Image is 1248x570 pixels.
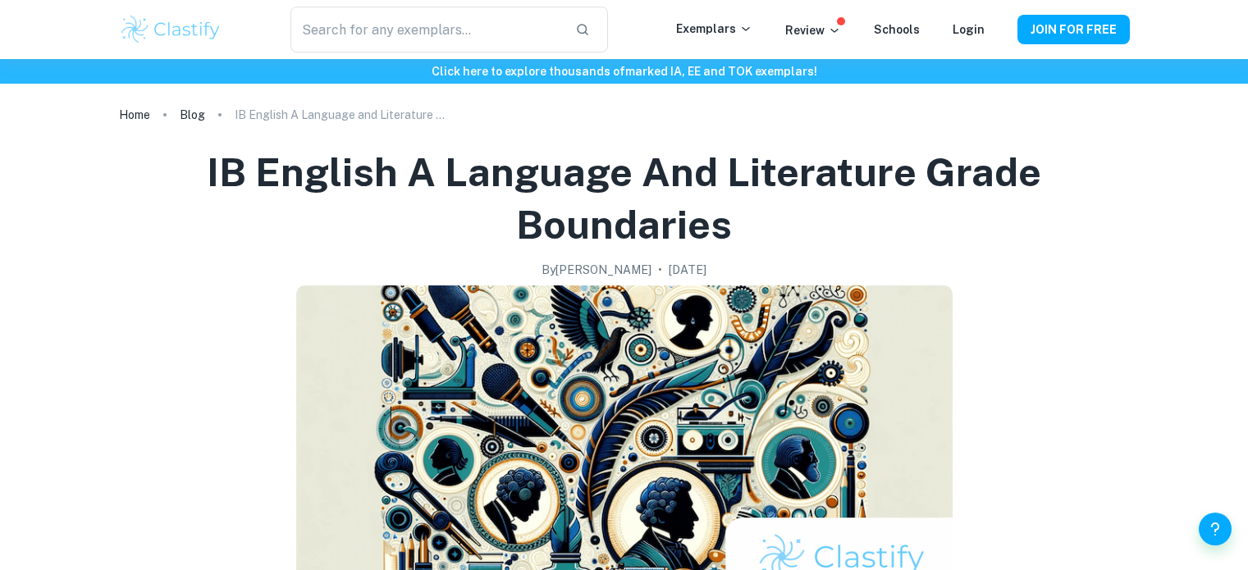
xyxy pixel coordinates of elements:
p: Review [785,21,841,39]
h1: IB English A Language and Literature Grade Boundaries [139,146,1110,251]
h2: [DATE] [669,261,706,279]
a: Schools [874,23,920,36]
a: Home [119,103,150,126]
button: Help and Feedback [1199,513,1232,545]
img: Clastify logo [119,13,223,46]
input: Search for any exemplars... [290,7,561,52]
h6: Click here to explore thousands of marked IA, EE and TOK exemplars ! [3,62,1245,80]
button: JOIN FOR FREE [1017,15,1130,44]
a: Login [953,23,985,36]
h2: By [PERSON_NAME] [542,261,651,279]
p: IB English A Language and Literature Grade Boundaries [235,106,448,124]
p: Exemplars [676,20,752,38]
p: • [658,261,662,279]
a: Blog [180,103,205,126]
